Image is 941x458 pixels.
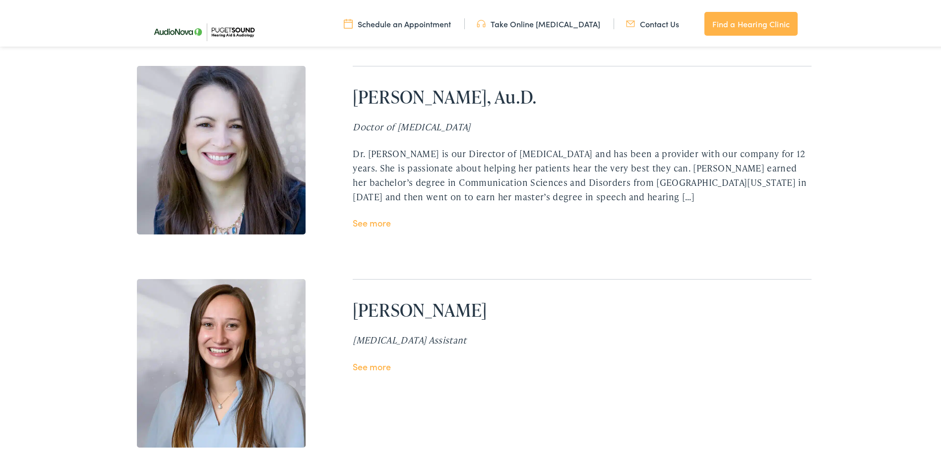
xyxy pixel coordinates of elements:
[353,145,812,202] div: Dr. [PERSON_NAME] is our Director of [MEDICAL_DATA] and has been a provider with our company for ...
[344,16,353,27] img: utility icon
[137,277,306,446] img: Annie Kountz at Puget Sound Hearing Aid & Audiology in Everett, WA.
[353,84,812,106] h2: [PERSON_NAME], Au.D.
[353,297,812,319] h2: [PERSON_NAME]
[344,16,451,27] a: Schedule an Appointment
[353,215,391,227] a: See more
[626,16,679,27] a: Contact Us
[626,16,635,27] img: utility icon
[477,16,486,27] img: utility icon
[704,10,798,34] a: Find a Hearing Clinic
[353,358,391,371] a: See more
[353,332,467,344] i: [MEDICAL_DATA] Assistant
[137,64,306,232] img: Mary Silva, Director of Audiology at Puget Sound Hearing Aid & Audiology
[353,118,471,131] i: Doctor of [MEDICAL_DATA]
[477,16,600,27] a: Take Online [MEDICAL_DATA]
